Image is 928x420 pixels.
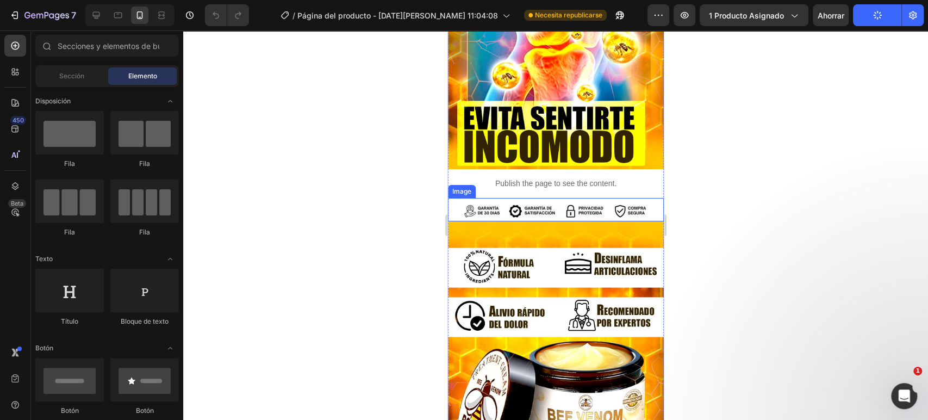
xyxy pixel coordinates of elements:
button: 1 producto asignado [700,4,808,26]
font: Necesita republicarse [535,11,602,19]
font: 1 [915,367,920,374]
font: Fila [64,159,75,168]
input: Secciones y elementos de búsqueda [35,35,179,57]
font: Elemento [128,72,157,80]
font: Beta [11,200,23,207]
font: Bloque de texto [121,317,169,325]
font: Página del producto - [DATE][PERSON_NAME] 11:04:08 [297,11,498,20]
font: Disposición [35,97,71,105]
font: 7 [71,10,76,21]
font: Título [61,317,78,325]
font: 450 [13,116,24,124]
font: Botón [35,344,53,352]
span: Abrir con palanca [161,339,179,357]
button: Ahorrar [813,4,849,26]
iframe: Chat en vivo de Intercom [891,383,917,409]
span: Abrir con palanca [161,92,179,110]
font: Texto [35,255,53,263]
font: / [292,11,295,20]
font: Sección [59,72,84,80]
font: 1 producto asignado [709,11,784,20]
font: Fila [139,228,150,236]
iframe: Área de diseño [448,30,664,420]
div: Deshacer/Rehacer [205,4,249,26]
font: Fila [139,159,150,168]
span: Abrir con palanca [161,250,179,268]
font: Fila [64,228,75,236]
font: Botón [61,406,79,415]
font: Botón [136,406,154,415]
button: 7 [4,4,81,26]
font: Ahorrar [818,11,844,20]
